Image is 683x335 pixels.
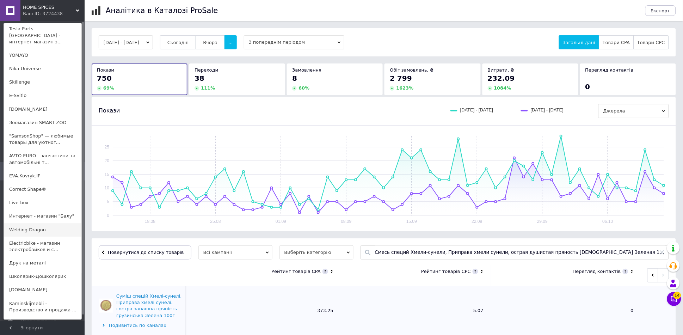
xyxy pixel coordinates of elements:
[537,219,548,224] text: 29.09
[97,67,114,73] span: Покази
[341,219,352,224] text: 08.09
[390,67,433,73] span: Обіг замовлень, ₴
[4,223,81,237] a: Welding Dragon
[4,49,81,62] a: YOMAYO
[4,149,81,169] a: AVTO EURO - запчастини та автомобільні т...
[106,250,184,255] span: Повернутися до списку товарів
[4,116,81,129] a: Зоомагазин SMART ZOO
[651,8,671,13] span: Експорт
[224,35,236,49] button: ...
[585,67,634,73] span: Перегляд контактів
[203,40,217,45] span: Вчора
[210,219,221,224] text: 25.08
[299,85,309,91] span: 60 %
[599,35,634,49] button: Товари CPA
[375,246,665,259] input: Пошук за назвою позиції, артикулу, пошуковими запитами
[603,219,613,224] text: 06.10
[645,5,676,16] button: Експорт
[667,292,681,306] button: Чат з покупцем14
[4,196,81,209] a: Live-box
[105,145,110,150] text: 25
[4,183,81,196] a: Correct Shape®
[598,104,669,118] span: Джерела
[673,290,681,297] span: 14
[99,322,189,329] div: Подивитись по каналах
[421,268,471,275] div: Рейтинг товарів CPC
[244,35,344,49] span: З попереднім періодом
[4,62,81,75] a: Nika Universe
[4,209,81,223] a: Интернет - магазин "Балу"
[196,35,225,49] button: Вчора
[292,74,297,83] span: 8
[201,85,215,91] span: 111 %
[4,75,81,89] a: Skillenge
[472,219,482,224] text: 22.09
[4,103,81,116] a: [DOMAIN_NAME]
[585,83,590,91] span: 0
[99,245,191,260] button: Повернутися до списку товарів
[4,169,81,183] a: EVA.Kovryk.IF
[4,89,81,102] a: E-Svitlo
[573,268,621,275] div: Перегляд контактів
[167,40,189,45] span: Сьогодні
[195,67,218,73] span: Переходи
[276,219,286,224] text: 01.09
[271,268,321,275] div: Рейтинг товарів CPA
[116,293,189,319] div: Суміш спецій Хмелі-сунелі, Приправа хмелі сунелі, гостра запашна пряність грузинська Зелена 100г
[396,85,413,91] span: 1623 %
[105,158,110,163] text: 20
[99,299,113,313] img: Суміш спецій Хмелі-сунелі, Приправа хмелі сунелі, гостра запашна пряність грузинська Зелена 100г
[4,317,81,330] a: Инструмент Online
[4,283,81,297] a: [DOMAIN_NAME]
[390,74,412,83] span: 2 799
[160,35,196,49] button: Сьогодні
[638,40,665,45] span: Товари CPC
[488,74,515,83] span: 232.09
[23,4,76,11] span: HOME SPICES
[406,219,417,224] text: 15.09
[603,40,630,45] span: Товари CPA
[99,107,120,115] span: Покази
[145,219,155,224] text: 18.08
[198,245,272,260] span: Всі кампанії
[279,245,353,260] span: Виберіть категорію
[4,297,81,317] a: Kaminskijmebli - Производство и продажа ...
[103,85,114,91] span: 69 %
[4,270,81,283] a: Школярик-Дошколярик
[4,129,81,149] a: "SamsonShop" — любимые товары для уютног...
[99,35,153,49] button: [DATE] - [DATE]
[228,40,233,45] span: ...
[634,35,669,49] button: Товари CPC
[488,67,515,73] span: Витрати, ₴
[559,35,599,49] button: Загальні дані
[23,11,53,17] div: Ваш ID: 3724438
[4,256,81,270] a: Друк на металі
[105,185,110,190] text: 10
[4,237,81,256] a: Electricbike - магазин электробайков и с...
[107,199,109,204] text: 5
[4,22,81,49] a: Tesla Parts [GEOGRAPHIC_DATA] - интернет-магазин з...
[107,213,109,218] text: 0
[563,40,595,45] span: Загальні дані
[105,172,110,177] text: 15
[97,74,112,83] span: 750
[195,74,204,83] span: 38
[494,85,511,91] span: 1084 %
[106,6,218,15] h1: Аналітика в Каталозі ProSale
[292,67,321,73] span: Замовлення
